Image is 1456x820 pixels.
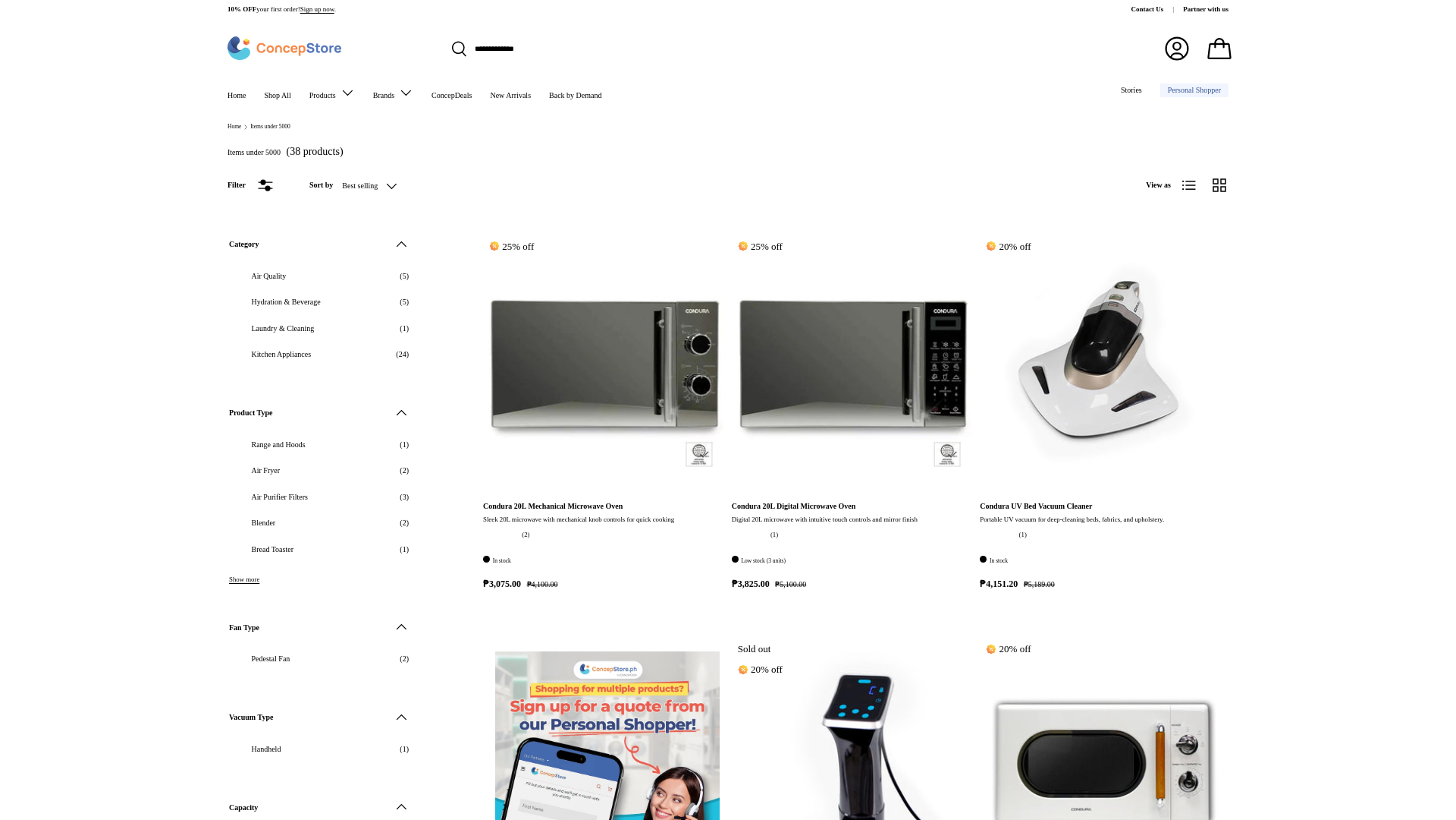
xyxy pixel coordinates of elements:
span: Laundry & Cleaning [252,323,391,334]
span: 20% off [732,660,789,679]
a: Condura 20L Digital Microwave Oven [732,237,981,486]
span: (5) [400,296,409,307]
span: Personal Shopper [1168,87,1221,94]
a: ConcepDeals [431,84,472,108]
a: Contact Us [1131,5,1184,15]
button: Best selling [342,172,428,199]
span: (2) [400,653,409,664]
a: Items under 5000 [250,124,290,130]
span: 25% off [732,237,789,256]
nav: Breadcrumbs [227,123,1228,131]
span: Hydration & Beverage [252,296,391,307]
summary: Products [300,77,364,108]
nav: Secondary [1084,77,1228,108]
span: (38 products) [287,146,344,157]
span: (1) [400,439,409,450]
a: Products [309,77,355,108]
span: Vacuum Type [229,711,384,723]
h1: Items under 5000 [227,148,281,156]
span: Sold out [732,639,777,658]
span: (1) [400,544,409,555]
span: Category [229,238,384,250]
span: Air Quality [252,270,391,282]
summary: Brands [364,77,422,108]
span: Fan Type [229,622,384,633]
span: Handheld [252,743,391,755]
span: (3) [400,491,409,503]
span: Blender [252,517,391,528]
span: Pedestal Fan [252,653,391,664]
a: Condura 20L Mechanical Microwave Oven [483,237,732,486]
a: New Arrivals [490,84,531,108]
span: (1) [400,323,409,334]
a: Sign up now [300,5,334,13]
button: Show more [229,576,259,583]
a: Partner with us [1183,5,1228,15]
span: (1) [400,743,409,755]
summary: Product Type [229,387,409,439]
a: Condura UV Bed Vacuum Cleaner [980,502,1092,510]
a: Home [227,84,246,108]
span: Kitchen Appliances [252,348,388,360]
span: Bread Toaster [252,544,391,555]
span: 25% off [483,237,540,256]
summary: Fan Type [229,601,409,653]
a: Condura 20L Digital Microwave Oven [732,502,856,510]
span: (5) [400,270,409,282]
summary: Category [229,219,409,270]
span: (2) [400,517,409,528]
span: Air Fryer [252,465,391,476]
span: Best selling [342,181,378,191]
span: Air Purifier Filters [252,491,391,503]
a: Shop All [264,84,290,108]
a: Condura 20L Mechanical Microwave Oven [483,502,623,510]
a: Stories [1121,78,1142,102]
a: Personal Shopper [1160,84,1228,97]
p: your first order! . [227,5,336,15]
label: Sort by [309,179,342,191]
span: Range and Hoods [252,439,391,450]
span: Filter [227,181,246,189]
span: 20% off [980,639,1037,658]
a: Home [227,124,241,130]
span: (2) [400,465,409,476]
a: Back by Demand [549,84,601,108]
span: Product Type [229,407,384,418]
strong: 10% OFF [227,5,256,13]
nav: Primary [227,77,601,108]
span: (24) [396,348,409,360]
a: Condura UV Bed Vacuum Cleaner [980,237,1228,486]
span: Capacity [229,802,384,813]
span: View as [1146,179,1171,191]
summary: Vacuum Type [229,692,409,743]
span: 20% off [980,237,1037,256]
button: Filter [227,178,273,193]
img: ConcepStore [227,36,341,60]
a: Brands [373,77,413,108]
